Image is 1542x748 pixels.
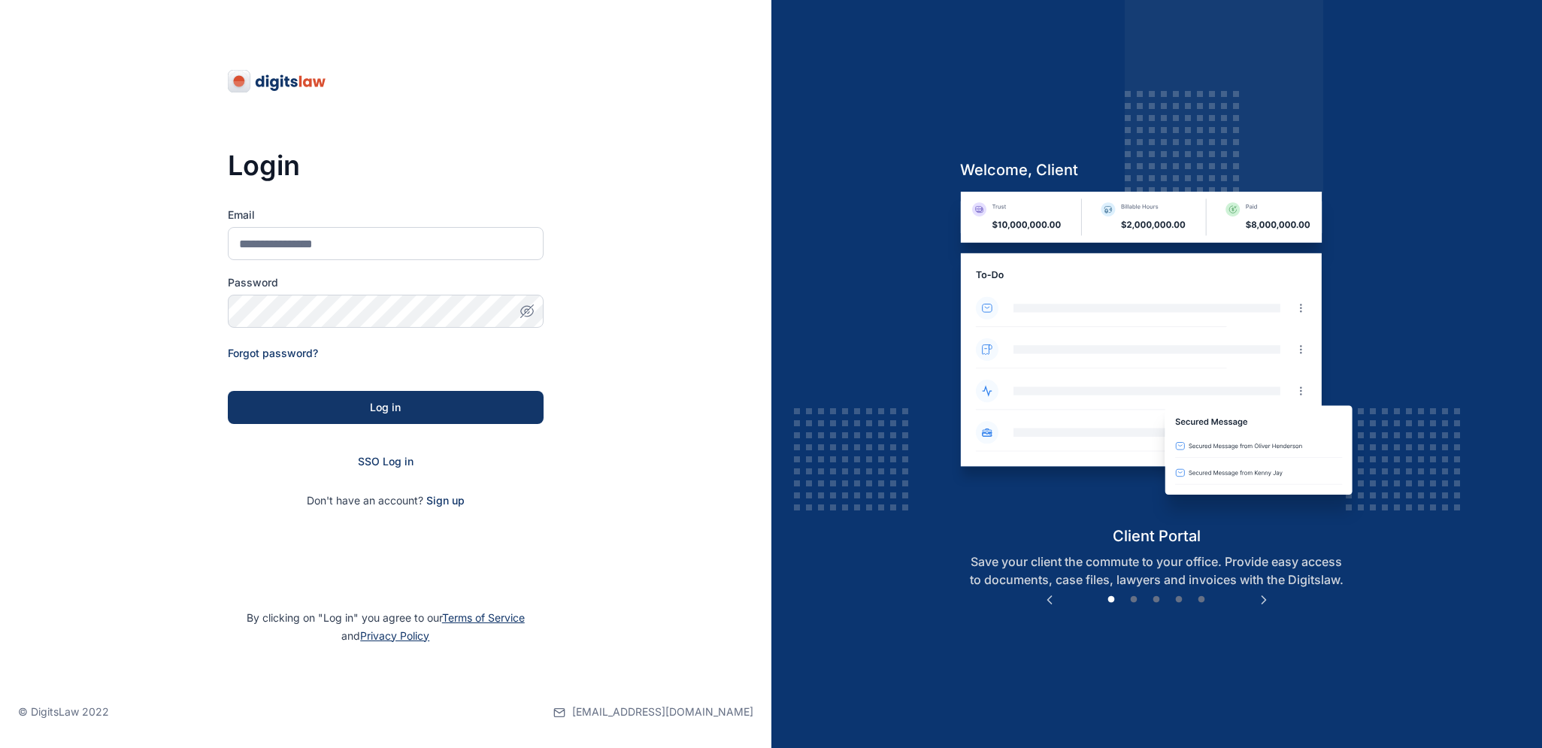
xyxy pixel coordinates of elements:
[228,347,318,359] a: Forgot password?
[948,159,1365,180] h5: welcome, client
[228,391,544,424] button: Log in
[1149,592,1164,607] button: 3
[1104,592,1119,607] button: 1
[948,553,1365,589] p: Save your client the commute to your office. Provide easy access to documents, case files, lawyer...
[228,275,544,290] label: Password
[1042,592,1057,607] button: Previous
[341,629,429,642] span: and
[1126,592,1141,607] button: 2
[948,525,1365,547] h5: client portal
[426,494,465,507] a: Sign up
[228,207,544,223] label: Email
[228,493,544,508] p: Don't have an account?
[228,69,327,93] img: digitslaw-logo
[18,609,753,645] p: By clicking on "Log in" you agree to our
[572,704,753,719] span: [EMAIL_ADDRESS][DOMAIN_NAME]
[252,400,520,415] div: Log in
[1171,592,1186,607] button: 4
[442,611,525,624] a: Terms of Service
[358,455,414,468] a: SSO Log in
[426,493,465,508] span: Sign up
[1194,592,1209,607] button: 5
[360,629,429,642] a: Privacy Policy
[1256,592,1271,607] button: Next
[18,704,109,719] p: © DigitsLaw 2022
[228,150,544,180] h3: Login
[553,676,753,748] a: [EMAIL_ADDRESS][DOMAIN_NAME]
[948,192,1365,525] img: client-portal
